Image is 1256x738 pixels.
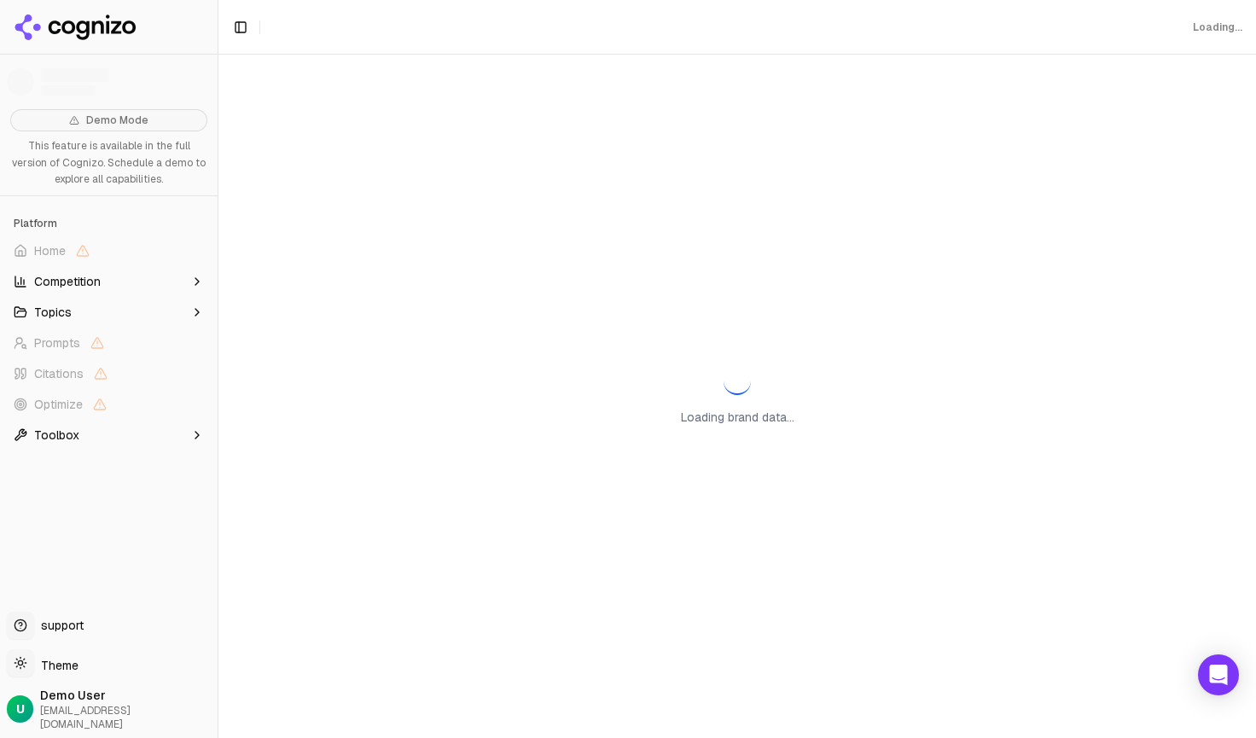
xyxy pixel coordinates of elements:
[34,242,66,259] span: Home
[10,138,207,189] p: This feature is available in the full version of Cognizo. Schedule a demo to explore all capabili...
[40,704,211,731] span: [EMAIL_ADDRESS][DOMAIN_NAME]
[7,421,211,449] button: Toolbox
[34,427,79,444] span: Toolbox
[7,268,211,295] button: Competition
[34,304,72,321] span: Topics
[7,299,211,326] button: Topics
[34,617,84,634] span: support
[7,210,211,237] div: Platform
[1198,654,1239,695] div: Open Intercom Messenger
[34,396,83,413] span: Optimize
[1193,20,1242,34] div: Loading...
[40,687,211,704] span: Demo User
[34,273,101,290] span: Competition
[86,113,148,127] span: Demo Mode
[34,365,84,382] span: Citations
[681,409,794,426] p: Loading brand data...
[34,658,78,673] span: Theme
[16,700,25,718] span: U
[34,334,80,352] span: Prompts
